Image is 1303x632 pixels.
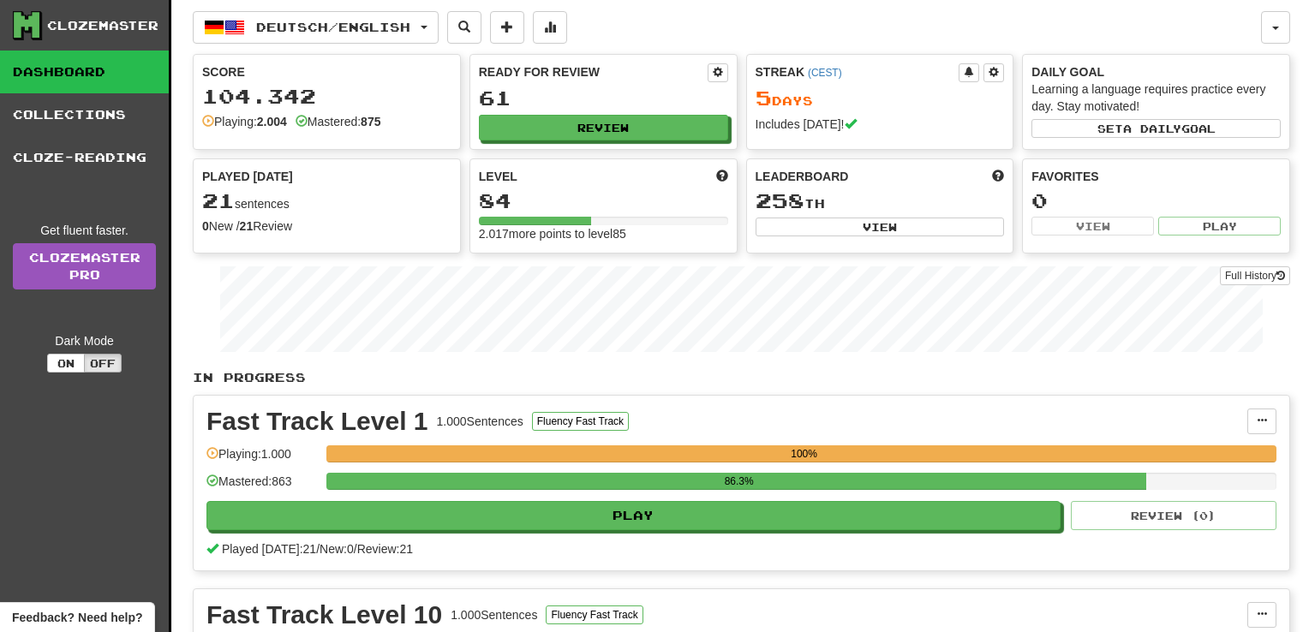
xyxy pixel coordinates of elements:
[256,20,410,34] span: Deutsch / English
[1220,266,1290,285] button: Full History
[206,445,318,474] div: Playing: 1.000
[222,542,316,556] span: Played [DATE]: 21
[202,188,235,212] span: 21
[202,63,451,80] div: Score
[202,219,209,233] strong: 0
[316,542,320,556] span: /
[354,542,357,556] span: /
[206,501,1061,530] button: Play
[546,605,643,624] button: Fluency Fast Track
[47,354,85,373] button: On
[206,473,318,501] div: Mastered: 863
[756,218,1005,236] button: View
[206,408,428,434] div: Fast Track Level 1
[12,609,142,626] span: Open feedback widget
[447,11,481,44] button: Search sentences
[756,63,959,80] div: Streak
[479,225,728,242] div: 2.017 more points to level 85
[193,369,1290,386] p: In Progress
[240,219,254,233] strong: 21
[202,190,451,212] div: sentences
[332,473,1146,490] div: 86.3%
[320,542,354,556] span: New: 0
[479,63,708,80] div: Ready for Review
[490,11,524,44] button: Add sentence to collection
[756,87,1005,110] div: Day s
[206,602,442,628] div: Fast Track Level 10
[716,168,728,185] span: Score more points to level up
[532,412,629,431] button: Fluency Fast Track
[193,11,439,44] button: Deutsch/English
[479,168,517,185] span: Level
[84,354,122,373] button: Off
[1031,217,1154,236] button: View
[479,115,728,140] button: Review
[361,115,380,128] strong: 875
[1031,190,1281,212] div: 0
[202,113,287,130] div: Playing:
[257,115,287,128] strong: 2.004
[437,413,523,430] div: 1.000 Sentences
[1071,501,1276,530] button: Review (0)
[13,243,156,289] a: ClozemasterPro
[756,188,804,212] span: 258
[1031,80,1281,115] div: Learning a language requires practice every day. Stay motivated!
[47,17,158,34] div: Clozemaster
[357,542,413,556] span: Review: 21
[202,218,451,235] div: New / Review
[756,190,1005,212] div: th
[332,445,1276,462] div: 100%
[202,168,293,185] span: Played [DATE]
[13,222,156,239] div: Get fluent faster.
[202,86,451,107] div: 104.342
[992,168,1004,185] span: This week in points, UTC
[479,87,728,109] div: 61
[1031,168,1281,185] div: Favorites
[756,168,849,185] span: Leaderboard
[756,116,1005,133] div: Includes [DATE]!
[479,190,728,212] div: 84
[13,332,156,349] div: Dark Mode
[1158,217,1281,236] button: Play
[756,86,772,110] span: 5
[1031,119,1281,138] button: Seta dailygoal
[1031,63,1281,80] div: Daily Goal
[533,11,567,44] button: More stats
[296,113,381,130] div: Mastered:
[451,606,537,623] div: 1.000 Sentences
[808,67,842,79] a: (CEST)
[1123,122,1181,134] span: a daily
